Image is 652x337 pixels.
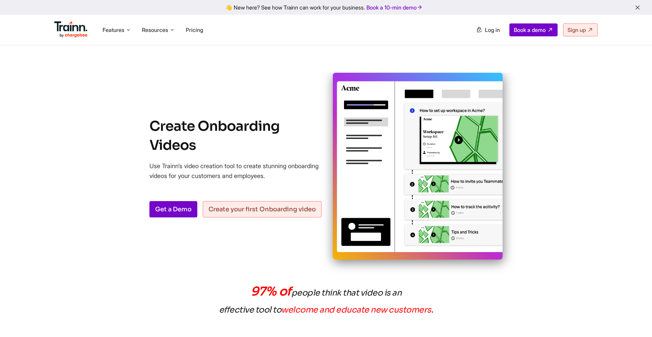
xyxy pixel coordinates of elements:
[514,26,546,33] span: Book a demo
[142,26,168,34] span: Resources
[54,21,88,38] img: Trainn Logo
[472,24,504,36] a: Log in
[509,23,558,36] a: Book a demo
[203,201,322,217] a: Create your first Onboarding video
[4,4,648,11] div: 👋 New here? See how Trainn can work for your business.
[365,3,424,12] a: Book a 10-min demo
[567,26,586,33] span: Sign up
[485,26,500,33] span: Log in
[251,284,291,299] span: 97% of
[204,283,448,318] p: people think that video is an effective tool to .
[149,117,322,155] h1: Create Onboarding Videos
[149,161,322,181] p: Use Trainn’s video creation tool to create stunning onboarding videos for your customers and empl...
[103,26,124,34] span: Features
[281,305,431,315] span: welcome and educate new customers
[149,201,197,217] a: Get a Demo
[333,73,503,260] img: create training videos online | Trainn
[186,26,203,33] a: Pricing
[563,23,598,36] a: Sign up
